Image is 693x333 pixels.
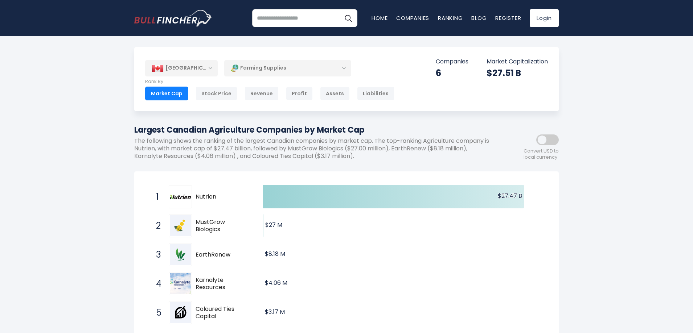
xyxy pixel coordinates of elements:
[196,87,237,100] div: Stock Price
[265,279,287,287] text: $4.06 M
[152,220,160,232] span: 2
[245,87,279,100] div: Revenue
[196,251,250,259] span: EarthRenew
[134,10,212,26] img: bullfincher logo
[286,87,313,100] div: Profit
[196,305,250,321] span: Coloured Ties Capital
[396,14,429,22] a: Companies
[487,58,548,66] p: Market Capitalization
[471,14,487,22] a: Blog
[170,273,191,294] img: Karnalyte Resources
[134,124,493,136] h1: Largest Canadian Agriculture Companies by Market Cap
[265,308,285,316] text: $3.17 M
[145,87,188,100] div: Market Cap
[265,221,282,229] text: $27 M
[134,10,212,26] a: Go to homepage
[134,137,493,160] p: The following shows the ranking of the largest Canadian companies by market cap. The top-ranking ...
[196,218,250,234] span: MustGrow Biologics
[196,276,250,292] span: Karnalyte Resources
[170,195,191,199] img: Nutrien
[524,148,559,161] span: Convert USD to local currency
[152,278,160,290] span: 4
[495,14,521,22] a: Register
[196,193,250,201] span: Nutrien
[487,67,548,79] div: $27.51 B
[320,87,350,100] div: Assets
[498,192,522,200] text: $27.47 B
[145,60,218,76] div: [GEOGRAPHIC_DATA]
[438,14,463,22] a: Ranking
[152,191,160,203] span: 1
[152,307,160,319] span: 5
[145,79,394,85] p: Rank By
[357,87,394,100] div: Liabilities
[152,249,160,261] span: 3
[265,250,285,258] text: $8.18 M
[436,58,468,66] p: Companies
[436,67,468,79] div: 6
[224,60,351,76] div: Farming Supplies
[170,215,191,236] img: MustGrow Biologics
[339,9,357,27] button: Search
[372,14,387,22] a: Home
[170,302,191,323] img: Coloured Ties Capital
[530,9,559,27] a: Login
[170,244,191,265] img: EarthRenew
